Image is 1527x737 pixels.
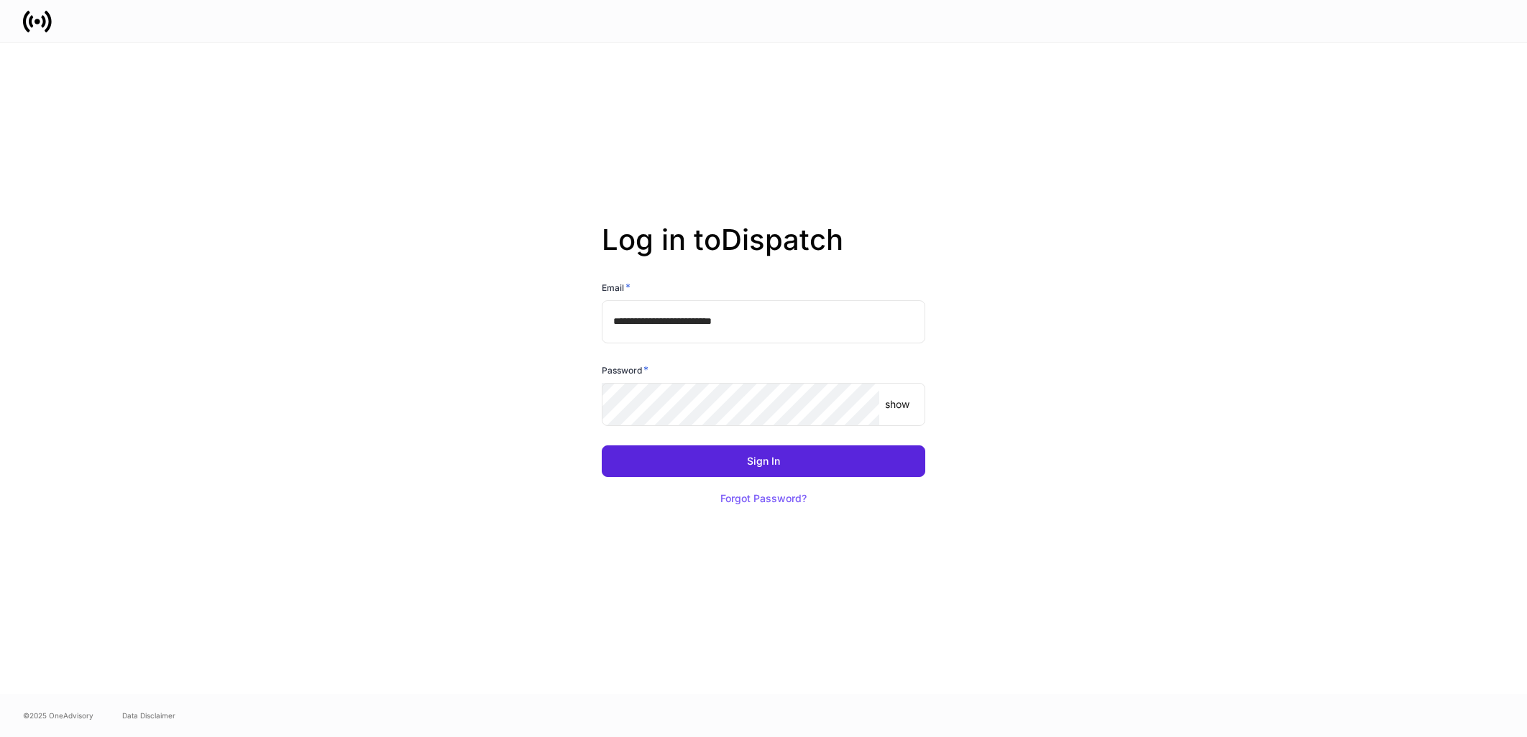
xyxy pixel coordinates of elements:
h2: Log in to Dispatch [602,223,925,280]
span: © 2025 OneAdvisory [23,710,93,721]
button: Sign In [602,445,925,477]
h6: Password [602,363,648,377]
div: Sign In [747,456,780,466]
p: show [885,397,909,412]
h6: Email [602,280,630,295]
button: Forgot Password? [702,483,825,514]
div: Forgot Password? [720,493,807,504]
a: Data Disclaimer [122,710,175,721]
